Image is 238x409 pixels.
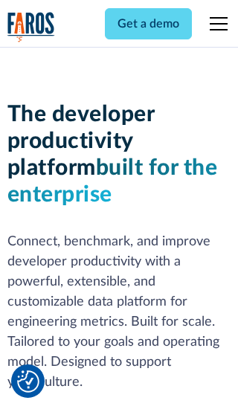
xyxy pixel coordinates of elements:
[17,370,39,393] img: Revisit consent button
[7,232,231,393] p: Connect, benchmark, and improve developer productivity with a powerful, extensible, and customiza...
[7,12,55,42] img: Logo of the analytics and reporting company Faros.
[201,6,231,42] div: menu
[17,370,39,393] button: Cookie Settings
[7,101,231,208] h1: The developer productivity platform
[7,12,55,42] a: home
[105,8,192,39] a: Get a demo
[7,157,218,206] span: built for the enterprise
